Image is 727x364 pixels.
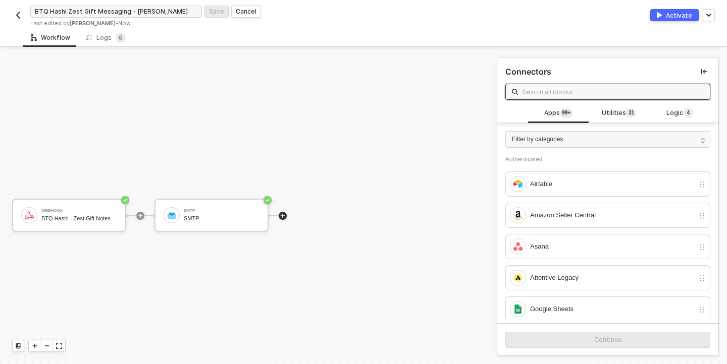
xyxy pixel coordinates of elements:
div: Google Sheets [530,304,694,315]
div: Last edited by - Now [30,20,340,27]
button: activateActivate [650,9,699,21]
input: Search all blocks [522,86,704,97]
div: Asana [530,241,694,252]
div: SMTP [184,215,259,222]
div: Authenticated [505,156,710,163]
span: icon-play [137,213,143,219]
img: drag [698,306,706,314]
div: Workflow [31,34,70,42]
img: search [512,89,518,95]
div: Airtable [530,178,694,190]
div: Amazon Seller Central [530,210,694,221]
img: integration-icon [513,211,523,220]
span: Utilities [602,108,636,119]
sup: 178 [560,108,573,118]
div: Attentive Legacy [530,272,694,283]
span: [PERSON_NAME] [70,20,116,27]
sup: 6 [116,33,126,43]
div: SMTP [184,209,259,213]
img: integration-icon [513,179,523,189]
span: icon-minus [44,343,50,349]
button: back [12,9,24,21]
div: Cancel [236,7,256,16]
span: icon-collapse-left [701,69,707,75]
button: Continue [505,332,710,348]
img: drag [698,180,706,189]
span: 3 [629,109,632,117]
img: back [14,11,22,19]
button: Cancel [231,6,261,18]
span: icon-play [32,343,38,349]
span: icon-success-page [121,196,129,204]
img: icon [25,211,34,220]
span: 6 [119,34,123,41]
span: icon-success-page [264,196,272,204]
span: icon-expand [56,343,62,349]
div: Webhook [41,209,117,213]
span: icon-play [280,213,286,219]
div: Logs [86,33,126,43]
span: Logic [666,108,693,119]
sup: 4 [683,108,693,118]
div: Activate [666,11,692,20]
span: Filter by categories [512,135,563,144]
span: 4 [687,109,690,117]
div: Connectors [505,67,551,77]
img: activate [657,12,662,18]
img: drag [698,274,706,282]
sup: 31 [626,108,636,118]
img: icon [167,211,176,220]
img: drag [698,212,706,220]
input: Please enter a title [30,6,202,18]
button: Save [204,6,229,18]
img: drag [698,243,706,251]
img: integration-icon [513,305,523,314]
img: integration-icon [513,242,523,251]
span: 1 [631,109,634,117]
img: integration-icon [513,273,523,282]
div: BTQ Hashi - Zest Gift Notes [41,215,117,222]
span: Apps [544,108,573,119]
